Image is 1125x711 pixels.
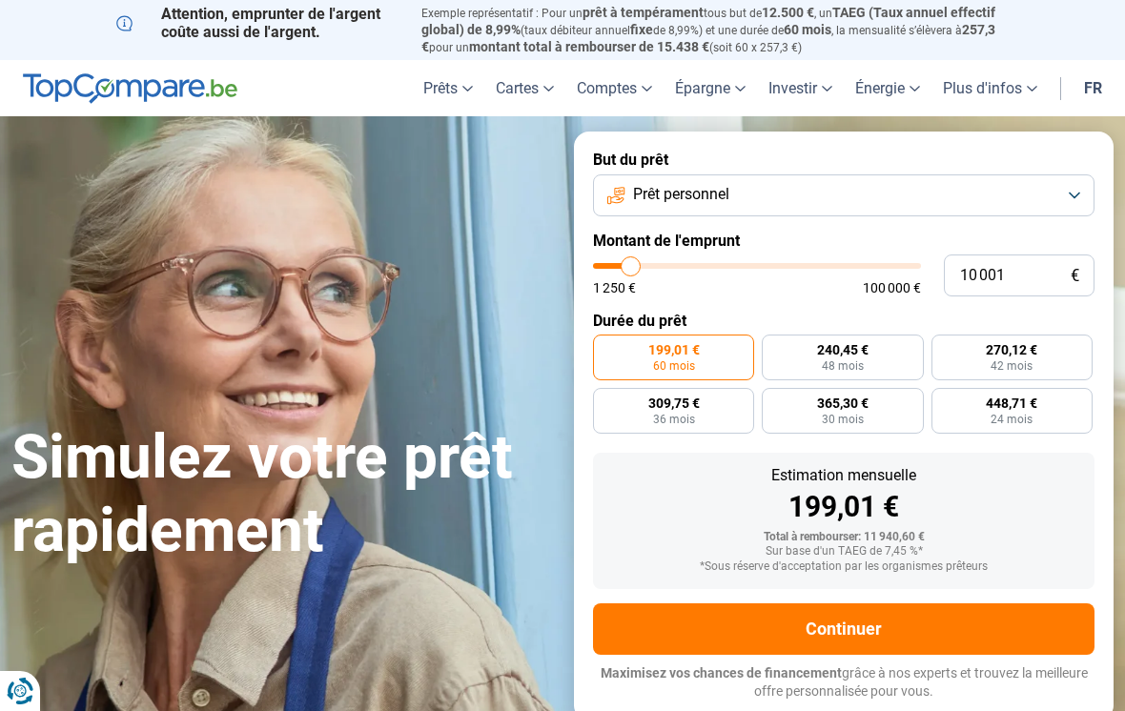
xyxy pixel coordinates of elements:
[484,60,565,116] a: Cartes
[648,343,700,356] span: 199,01 €
[757,60,844,116] a: Investir
[931,60,1049,116] a: Plus d'infos
[593,312,1094,330] label: Durée du prêt
[664,60,757,116] a: Épargne
[23,73,237,104] img: TopCompare
[653,414,695,425] span: 36 mois
[630,22,653,37] span: fixe
[601,665,842,681] span: Maximisez vos chances de financement
[593,232,1094,250] label: Montant de l'emprunt
[608,493,1079,521] div: 199,01 €
[648,396,700,410] span: 309,75 €
[1071,268,1079,284] span: €
[593,603,1094,655] button: Continuer
[784,22,831,37] span: 60 mois
[11,421,551,568] h1: Simulez votre prêt rapidement
[469,39,709,54] span: montant total à rembourser de 15.438 €
[986,396,1037,410] span: 448,71 €
[608,468,1079,483] div: Estimation mensuelle
[822,360,864,372] span: 48 mois
[608,545,1079,559] div: Sur base d'un TAEG de 7,45 %*
[986,343,1037,356] span: 270,12 €
[762,5,814,20] span: 12.500 €
[116,5,399,41] p: Attention, emprunter de l'argent coûte aussi de l'argent.
[844,60,931,116] a: Énergie
[608,560,1079,574] div: *Sous réserve d'acceptation par les organismes prêteurs
[608,531,1079,544] div: Total à rembourser: 11 940,60 €
[653,360,695,372] span: 60 mois
[991,414,1033,425] span: 24 mois
[991,360,1033,372] span: 42 mois
[421,5,1009,55] p: Exemple représentatif : Pour un tous but de , un (taux débiteur annuel de 8,99%) et une durée de ...
[863,281,921,295] span: 100 000 €
[817,396,869,410] span: 365,30 €
[421,5,995,37] span: TAEG (Taux annuel effectif global) de 8,99%
[412,60,484,116] a: Prêts
[421,22,995,54] span: 257,3 €
[593,664,1094,701] p: grâce à nos experts et trouvez la meilleure offre personnalisée pour vous.
[593,151,1094,169] label: But du prêt
[565,60,664,116] a: Comptes
[633,184,729,205] span: Prêt personnel
[1073,60,1114,116] a: fr
[817,343,869,356] span: 240,45 €
[593,174,1094,216] button: Prêt personnel
[593,281,636,295] span: 1 250 €
[822,414,864,425] span: 30 mois
[583,5,704,20] span: prêt à tempérament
